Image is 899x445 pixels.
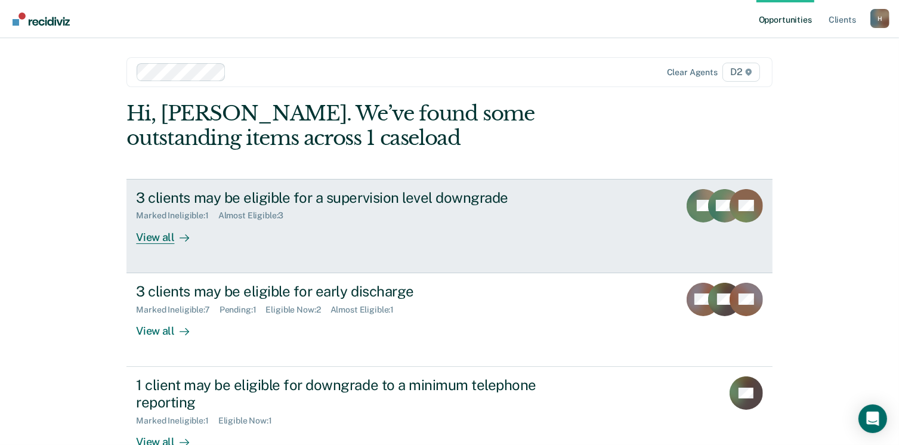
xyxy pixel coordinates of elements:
[218,416,282,426] div: Eligible Now : 1
[136,314,203,338] div: View all
[126,179,772,273] a: 3 clients may be eligible for a supervision level downgradeMarked Ineligible:1Almost Eligible:3Vi...
[136,305,219,315] div: Marked Ineligible : 7
[870,9,889,28] button: Profile dropdown button
[136,189,555,206] div: 3 clients may be eligible for a supervision level downgrade
[13,13,70,26] img: Recidiviz
[136,221,203,244] div: View all
[136,211,218,221] div: Marked Ineligible : 1
[218,211,294,221] div: Almost Eligible : 3
[136,416,218,426] div: Marked Ineligible : 1
[870,9,889,28] div: H
[330,305,404,315] div: Almost Eligible : 1
[126,273,772,367] a: 3 clients may be eligible for early dischargeMarked Ineligible:7Pending:1Eligible Now:2Almost Eli...
[667,67,718,78] div: Clear agents
[136,376,555,411] div: 1 client may be eligible for downgrade to a minimum telephone reporting
[266,305,330,315] div: Eligible Now : 2
[136,283,555,300] div: 3 clients may be eligible for early discharge
[220,305,266,315] div: Pending : 1
[858,404,887,433] div: Open Intercom Messenger
[126,101,643,150] div: Hi, [PERSON_NAME]. We’ve found some outstanding items across 1 caseload
[722,63,760,82] span: D2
